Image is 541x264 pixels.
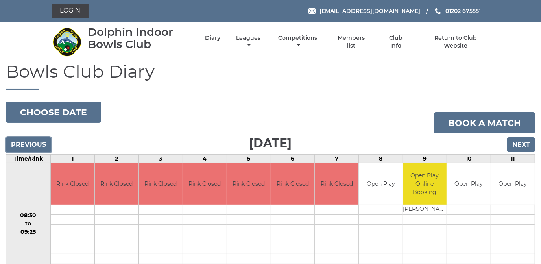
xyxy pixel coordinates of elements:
[6,62,535,90] h1: Bowls Club Diary
[95,163,138,205] td: Rink Closed
[447,163,491,205] td: Open Play
[227,163,271,205] td: Rink Closed
[491,163,535,205] td: Open Play
[422,34,489,50] a: Return to Club Website
[507,137,535,152] input: Next
[434,7,481,15] a: Phone us 01202 675551
[94,155,138,163] td: 2
[6,137,51,152] input: Previous
[447,155,491,163] td: 10
[52,4,89,18] a: Login
[138,155,183,163] td: 3
[445,7,481,15] span: 01202 675551
[435,8,441,14] img: Phone us
[6,102,101,123] button: Choose date
[308,7,420,15] a: Email [EMAIL_ADDRESS][DOMAIN_NAME]
[491,155,535,163] td: 11
[383,34,409,50] a: Club Info
[50,155,94,163] td: 1
[205,34,220,42] a: Diary
[277,34,319,50] a: Competitions
[183,163,227,205] td: Rink Closed
[52,27,82,57] img: Dolphin Indoor Bowls Club
[139,163,183,205] td: Rink Closed
[315,155,359,163] td: 7
[308,8,316,14] img: Email
[227,155,271,163] td: 5
[403,205,447,214] td: [PERSON_NAME]
[434,112,535,133] a: Book a match
[51,163,94,205] td: Rink Closed
[271,155,315,163] td: 6
[359,163,403,205] td: Open Play
[333,34,369,50] a: Members list
[88,26,191,50] div: Dolphin Indoor Bowls Club
[315,163,358,205] td: Rink Closed
[359,155,403,163] td: 8
[183,155,227,163] td: 4
[403,155,447,163] td: 9
[234,34,262,50] a: Leagues
[403,163,447,205] td: Open Play Online Booking
[6,155,51,163] td: Time/Rink
[319,7,420,15] span: [EMAIL_ADDRESS][DOMAIN_NAME]
[271,163,315,205] td: Rink Closed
